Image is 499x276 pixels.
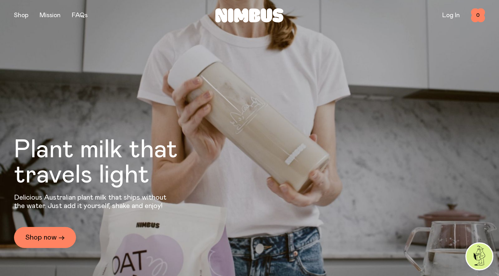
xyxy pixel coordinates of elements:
[471,8,485,22] button: 0
[442,12,460,19] a: Log In
[14,227,76,248] a: Shop now →
[72,12,88,19] a: FAQs
[466,243,492,269] img: agent
[40,12,61,19] a: Mission
[14,137,216,188] h1: Plant milk that travels light
[14,193,171,210] p: Delicious Australian plant milk that ships without the water. Just add it yourself, shake and enjoy!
